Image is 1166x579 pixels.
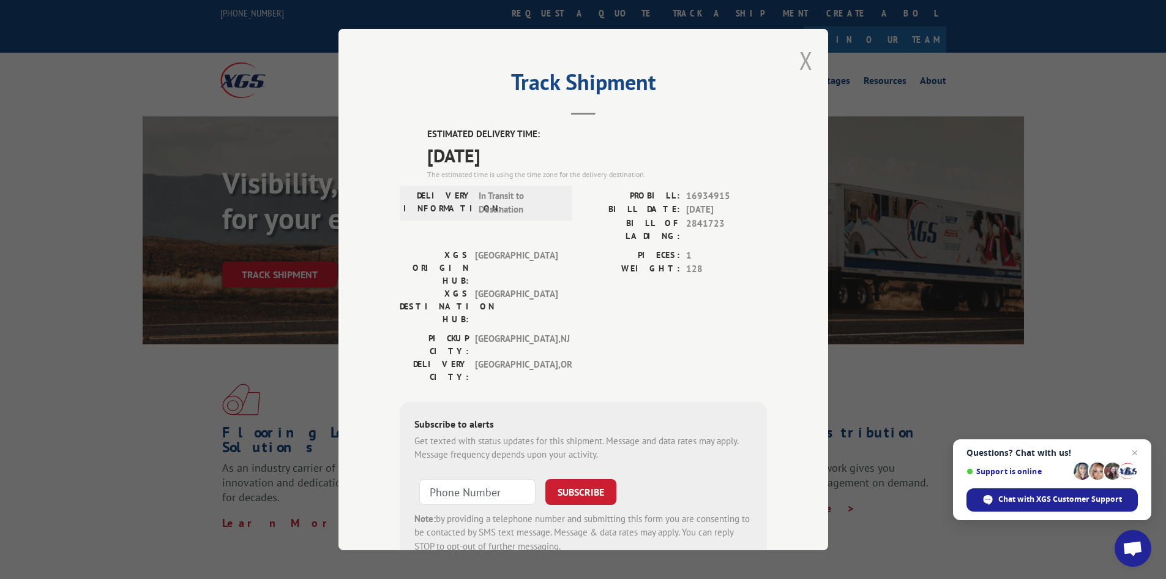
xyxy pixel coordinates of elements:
[686,203,767,217] span: [DATE]
[998,494,1122,505] span: Chat with XGS Customer Support
[400,287,469,326] label: XGS DESTINATION HUB:
[1115,530,1151,567] a: Open chat
[583,189,680,203] label: PROBILL:
[400,249,469,287] label: XGS ORIGIN HUB:
[414,417,752,434] div: Subscribe to alerts
[686,249,767,263] span: 1
[427,169,767,180] div: The estimated time is using the time zone for the delivery destination.
[400,332,469,358] label: PICKUP CITY:
[583,217,680,243] label: BILL OF LADING:
[583,262,680,276] label: WEIGHT:
[400,74,767,97] h2: Track Shipment
[966,488,1138,512] span: Chat with XGS Customer Support
[427,127,767,142] label: ESTIMATED DELIVERY TIME:
[475,287,558,326] span: [GEOGRAPHIC_DATA]
[686,189,767,203] span: 16934915
[583,249,680,263] label: PIECES:
[414,513,436,524] strong: Note:
[475,332,558,358] span: [GEOGRAPHIC_DATA] , NJ
[414,434,752,462] div: Get texted with status updates for this shipment. Message and data rates may apply. Message frequ...
[475,249,558,287] span: [GEOGRAPHIC_DATA]
[799,44,813,77] button: Close modal
[583,203,680,217] label: BILL DATE:
[686,262,767,276] span: 128
[400,358,469,384] label: DELIVERY CITY:
[419,479,536,505] input: Phone Number
[966,467,1069,476] span: Support is online
[966,448,1138,458] span: Questions? Chat with us!
[414,512,752,554] div: by providing a telephone number and submitting this form you are consenting to be contacted by SM...
[475,358,558,384] span: [GEOGRAPHIC_DATA] , OR
[479,189,561,217] span: In Transit to Destination
[686,217,767,243] span: 2841723
[427,142,767,169] span: [DATE]
[545,479,616,505] button: SUBSCRIBE
[403,189,473,217] label: DELIVERY INFORMATION:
